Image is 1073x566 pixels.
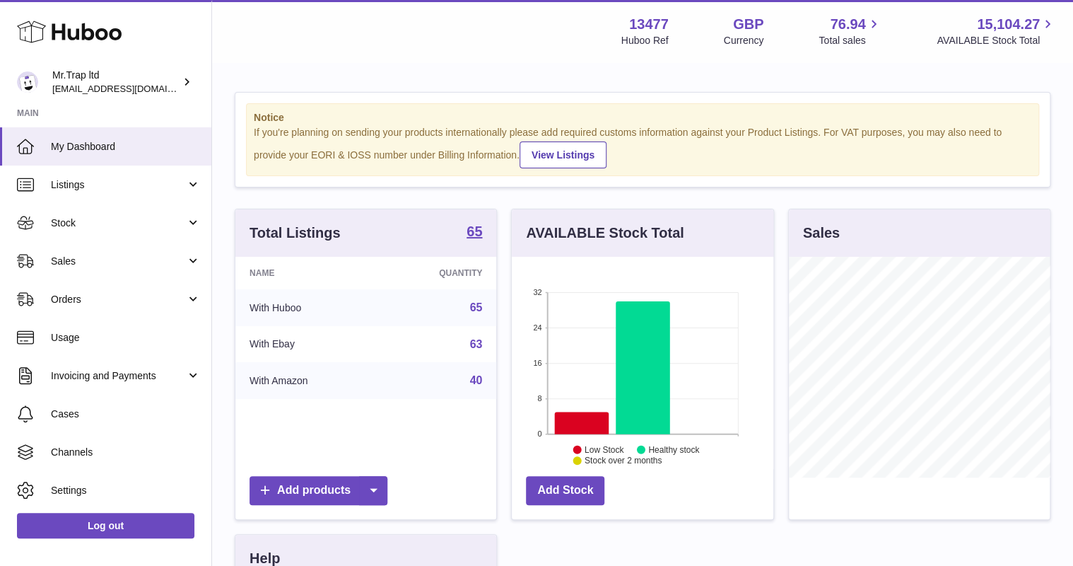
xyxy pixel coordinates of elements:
[51,408,201,421] span: Cases
[51,446,201,459] span: Channels
[470,374,483,386] a: 40
[51,255,186,268] span: Sales
[819,15,881,47] a: 76.94 Total sales
[51,331,201,345] span: Usage
[378,257,496,289] th: Quantity
[538,429,542,438] text: 0
[585,444,624,454] text: Low Stock
[52,83,208,94] span: [EMAIL_ADDRESS][DOMAIN_NAME]
[520,141,606,168] a: View Listings
[235,289,378,326] td: With Huboo
[534,359,542,367] text: 16
[534,288,542,296] text: 32
[51,293,186,306] span: Orders
[819,34,881,47] span: Total sales
[534,323,542,332] text: 24
[470,338,483,350] a: 63
[51,369,186,383] span: Invoicing and Payments
[235,326,378,363] td: With Ebay
[621,34,669,47] div: Huboo Ref
[51,484,201,497] span: Settings
[733,15,763,34] strong: GBP
[235,362,378,399] td: With Amazon
[250,476,387,505] a: Add products
[526,224,684,243] h3: AVAILABLE Stock Total
[585,456,662,466] text: Stock over 2 months
[648,444,700,454] text: Healthy stock
[724,34,764,47] div: Currency
[17,71,38,93] img: office@grabacz.eu
[51,216,186,230] span: Stock
[467,224,482,241] a: 65
[538,394,542,403] text: 8
[467,224,482,238] strong: 65
[52,69,180,96] div: Mr.Trap ltd
[526,476,604,505] a: Add Stock
[830,15,865,34] span: 76.94
[470,301,483,313] a: 65
[803,224,840,243] h3: Sales
[254,126,1031,168] div: If you're planning on sending your products internationally please add required customs informati...
[254,111,1031,125] strong: Notice
[977,15,1040,34] span: 15,104.27
[937,15,1056,47] a: 15,104.27 AVAILABLE Stock Total
[17,513,194,538] a: Log out
[937,34,1056,47] span: AVAILABLE Stock Total
[51,140,201,154] span: My Dashboard
[51,178,186,192] span: Listings
[250,224,341,243] h3: Total Listings
[235,257,378,289] th: Name
[629,15,669,34] strong: 13477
